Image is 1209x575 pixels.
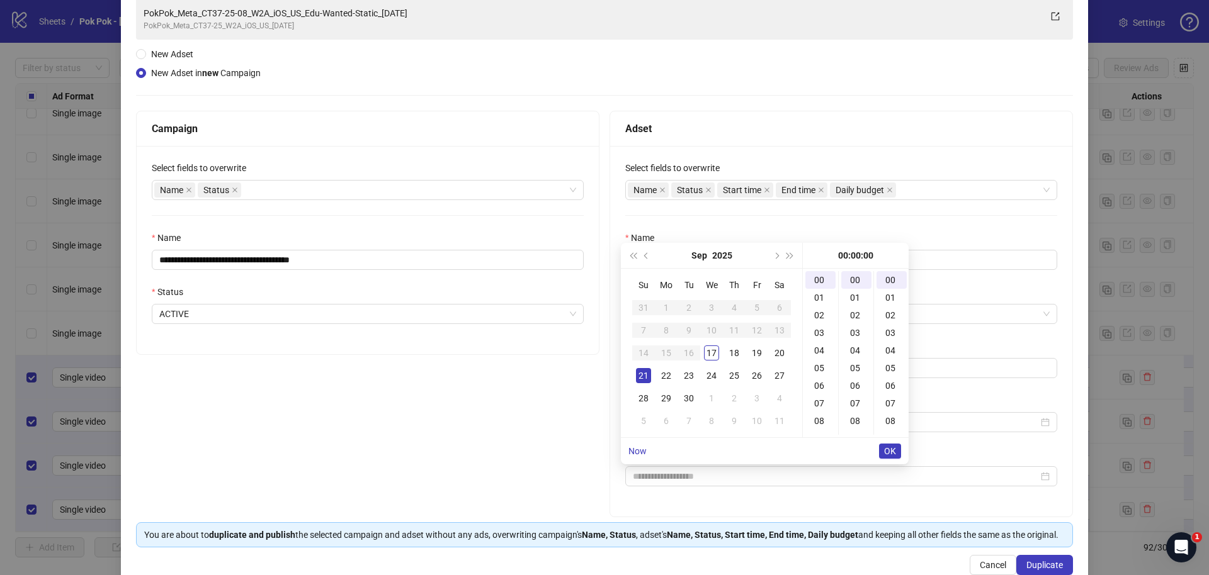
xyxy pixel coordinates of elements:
[691,243,707,268] button: Choose a month
[1192,532,1202,542] span: 1
[625,121,1057,137] div: Adset
[154,182,195,198] span: Name
[1016,555,1073,575] button: Duplicate
[705,187,712,193] span: close
[655,296,678,319] td: 2025-09-01
[659,300,674,315] div: 1
[628,446,647,456] a: Now
[746,319,768,342] td: 2025-09-12
[582,530,636,540] strong: Name, Status
[159,304,576,323] span: ACTIVE
[152,231,189,245] label: Name
[678,274,700,296] th: Tu
[681,413,696,428] div: 7
[805,306,836,324] div: 02
[678,364,700,387] td: 2025-09-23
[636,300,651,315] div: 31
[198,182,241,198] span: Status
[704,345,719,360] div: 17
[628,182,669,198] span: Name
[879,444,901,459] button: OK
[659,187,666,193] span: close
[877,342,907,359] div: 04
[636,368,651,383] div: 21
[700,342,723,364] td: 2025-09-17
[704,300,719,315] div: 3
[636,345,651,360] div: 14
[659,323,674,338] div: 8
[186,187,192,193] span: close
[678,410,700,432] td: 2025-10-07
[749,323,764,338] div: 12
[632,342,655,364] td: 2025-09-14
[749,368,764,383] div: 26
[704,391,719,406] div: 1
[712,243,732,268] button: Choose a year
[768,364,791,387] td: 2025-09-27
[877,430,907,447] div: 09
[636,323,651,338] div: 7
[678,296,700,319] td: 2025-09-02
[841,394,871,412] div: 07
[805,342,836,359] div: 04
[877,271,907,289] div: 00
[700,296,723,319] td: 2025-09-03
[768,387,791,410] td: 2025-10-04
[830,182,896,198] span: Daily budget
[772,391,787,406] div: 4
[818,187,824,193] span: close
[681,323,696,338] div: 9
[633,183,657,197] span: Name
[805,377,836,394] div: 06
[144,20,1040,32] div: PokPok_Meta_CT37-25_W2A_iOS_US_[DATE]
[836,183,884,197] span: Daily budget
[877,394,907,412] div: 07
[877,412,907,430] div: 08
[727,323,742,338] div: 11
[655,364,678,387] td: 2025-09-22
[209,530,295,540] strong: duplicate and publish
[1051,12,1060,21] span: export
[152,121,584,137] div: Campaign
[749,391,764,406] div: 3
[887,187,893,193] span: close
[700,410,723,432] td: 2025-10-08
[152,161,254,175] label: Select fields to overwrite
[636,391,651,406] div: 28
[636,413,651,428] div: 5
[841,289,871,306] div: 01
[772,413,787,428] div: 11
[781,183,815,197] span: End time
[671,182,715,198] span: Status
[768,274,791,296] th: Sa
[805,394,836,412] div: 07
[764,187,770,193] span: close
[841,324,871,342] div: 03
[746,296,768,319] td: 2025-09-05
[877,377,907,394] div: 06
[667,530,858,540] strong: Name, Status, Start time, End time, Daily budget
[632,296,655,319] td: 2025-08-31
[655,387,678,410] td: 2025-09-29
[768,296,791,319] td: 2025-09-06
[151,49,193,59] span: New Adset
[877,289,907,306] div: 01
[203,183,229,197] span: Status
[232,187,238,193] span: close
[841,412,871,430] div: 08
[700,364,723,387] td: 2025-09-24
[1026,560,1063,570] span: Duplicate
[632,387,655,410] td: 2025-09-28
[877,324,907,342] div: 03
[805,412,836,430] div: 08
[841,377,871,394] div: 06
[768,319,791,342] td: 2025-09-13
[700,319,723,342] td: 2025-09-10
[841,306,871,324] div: 02
[723,274,746,296] th: Th
[727,413,742,428] div: 9
[626,243,640,268] button: Last year (Control + left)
[723,183,761,197] span: Start time
[678,387,700,410] td: 2025-09-30
[723,387,746,410] td: 2025-10-02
